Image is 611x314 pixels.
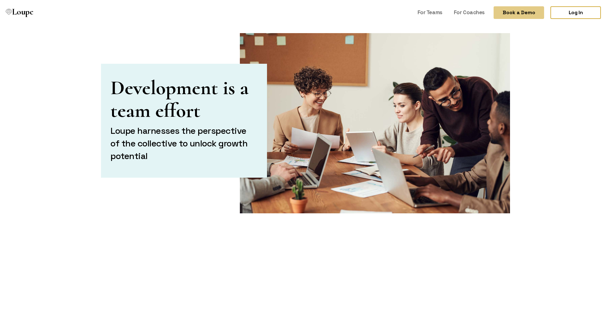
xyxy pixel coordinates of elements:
img: Loupe Logo [6,9,12,15]
a: Loupe [4,6,35,19]
a: Log In [550,6,601,19]
img: Teams Promo [240,33,510,213]
h1: Development is a team effort [110,76,253,122]
a: For Coaches [451,6,487,18]
button: Book a Demo [494,6,544,19]
a: For Teams [415,6,445,18]
h2: Loupe harnesses the perspective of the collective to unlock growth potential [110,124,253,163]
